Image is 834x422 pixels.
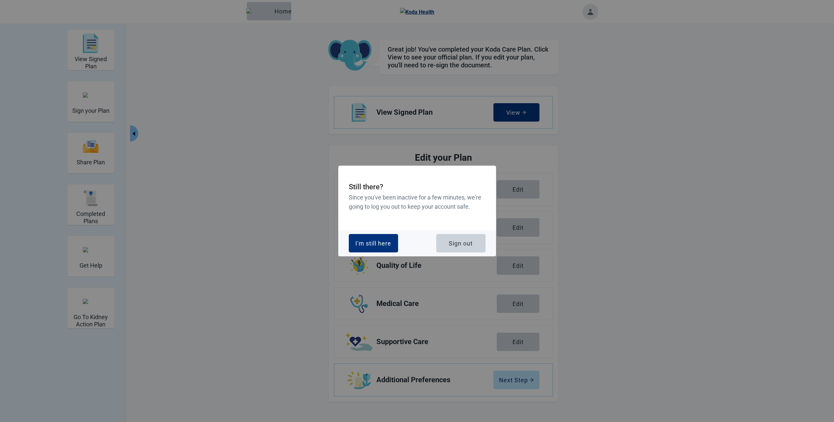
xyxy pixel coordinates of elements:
[349,181,486,193] h2: Still there?
[449,240,473,246] div: Sign out
[349,234,398,252] button: I'm still here
[436,234,486,252] button: Sign out
[355,240,391,246] div: I'm still here
[349,193,486,212] h3: Since you've been inactive for a few minutes, we're going to log you out to keep your account safe.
